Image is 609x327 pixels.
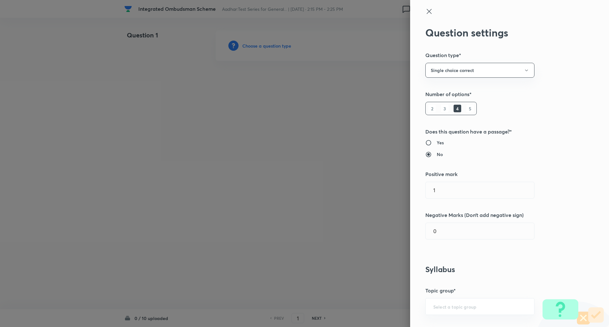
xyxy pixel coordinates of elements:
input: Negative marks [426,223,534,239]
input: Positive marks [426,182,534,198]
h2: Question settings [425,27,573,39]
h6: 4 [454,105,461,112]
h6: 2 [428,105,436,112]
h5: Does this question have a passage?* [425,128,573,135]
h5: Negative Marks (Don’t add negative sign) [425,211,573,219]
button: Open [531,306,532,307]
input: Select a topic group [433,304,527,310]
button: Single choice correct [425,63,534,78]
h6: 5 [466,105,474,112]
h5: Question type* [425,51,573,59]
h6: No [437,151,443,158]
h6: 3 [441,105,449,112]
h6: Yes [437,139,444,146]
h3: Syllabus [425,265,573,274]
h5: Number of options* [425,90,573,98]
h5: Positive mark [425,170,573,178]
h5: Topic group* [425,287,573,294]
